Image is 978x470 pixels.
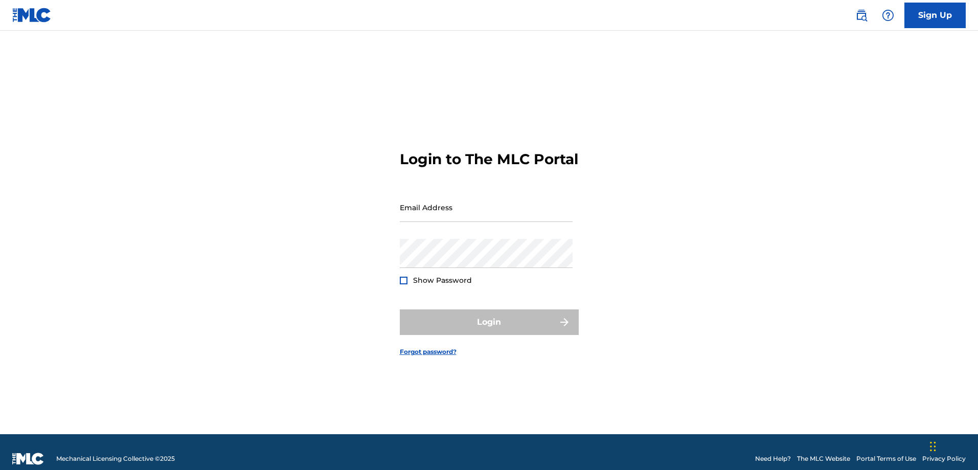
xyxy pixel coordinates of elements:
[856,454,916,463] a: Portal Terms of Use
[797,454,850,463] a: The MLC Website
[400,347,457,356] a: Forgot password?
[878,5,898,26] div: Help
[855,9,868,21] img: search
[882,9,894,21] img: help
[904,3,966,28] a: Sign Up
[930,431,936,462] div: Drag
[400,150,578,168] h3: Login to The MLC Portal
[56,454,175,463] span: Mechanical Licensing Collective © 2025
[12,453,44,465] img: logo
[922,454,966,463] a: Privacy Policy
[927,421,978,470] iframe: Chat Widget
[12,8,52,23] img: MLC Logo
[413,276,472,285] span: Show Password
[755,454,791,463] a: Need Help?
[851,5,872,26] a: Public Search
